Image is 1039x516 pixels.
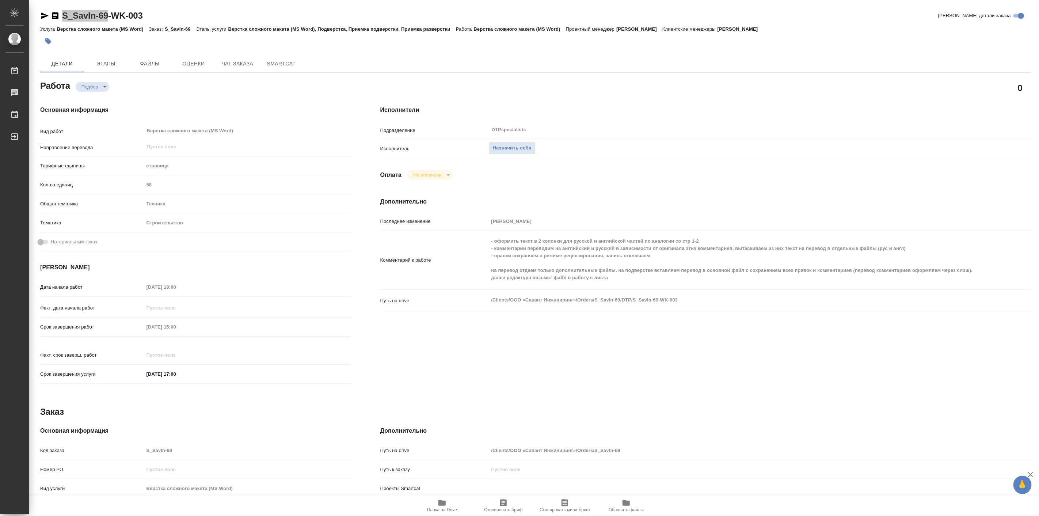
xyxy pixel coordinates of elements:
[144,322,208,332] input: Пустое поле
[616,26,662,32] p: [PERSON_NAME]
[88,59,123,68] span: Этапы
[165,26,196,32] p: S_SavIn-69
[380,218,489,225] p: Последнее изменение
[489,464,977,475] input: Пустое поле
[76,82,109,92] div: Подбор
[62,11,143,20] a: S_SavIn-69-WK-003
[380,466,489,473] p: Путь к заказу
[144,350,208,360] input: Пустое поле
[407,170,452,180] div: Подбор
[380,145,489,152] p: Исполнитель
[411,496,473,516] button: Папка на Drive
[411,172,444,178] button: Не оплачена
[40,371,144,378] p: Срок завершения услуги
[176,59,211,68] span: Оценки
[40,200,144,208] p: Общая тематика
[380,447,489,454] p: Путь на drive
[51,11,60,20] button: Скопировать ссылку
[489,235,977,284] textarea: - оформить текст в 2 колонки для русской и английской частей по аналогии со стр 1-2 - комментарии...
[196,26,228,32] p: Этапы услуги
[57,26,149,32] p: Верстка сложного макета (MS Word)
[40,11,49,20] button: Скопировать ссылку для ЯМессенджера
[489,142,536,155] button: Назначить себя
[144,160,351,172] div: страница
[40,352,144,359] p: Факт. срок заверш. работ
[144,445,351,456] input: Пустое поле
[40,263,351,272] h4: [PERSON_NAME]
[45,59,80,68] span: Детали
[534,496,595,516] button: Скопировать мини-бриф
[40,26,57,32] p: Услуга
[1018,81,1023,94] h2: 0
[40,304,144,312] p: Факт. дата начала работ
[144,282,208,292] input: Пустое поле
[51,238,97,246] span: Нотариальный заказ
[40,181,144,189] p: Кол-во единиц
[149,26,165,32] p: Заказ:
[595,496,657,516] button: Обновить файлы
[380,106,1031,114] h4: Исполнители
[380,485,489,492] p: Проекты Smartcat
[40,144,144,151] p: Направление перевода
[220,59,255,68] span: Чат заказа
[427,507,457,512] span: Папка на Drive
[609,507,644,512] span: Обновить файлы
[228,26,456,32] p: Верстка сложного макета (MS Word), Подверстка, Приемка подверстки, Приемка разверстки
[489,445,977,456] input: Пустое поле
[489,216,977,227] input: Пустое поле
[146,143,334,151] input: Пустое поле
[489,294,977,306] textarea: /Clients/ООО «Савант Инжиниринг»/Orders/S_SavIn-69/DTP/S_SavIn-69-WK-003
[40,406,64,418] h2: Заказ
[40,284,144,291] p: Дата начала работ
[380,257,489,264] p: Комментарий к работе
[473,496,534,516] button: Скопировать бриф
[380,171,402,179] h4: Оплата
[662,26,718,32] p: Клиентские менеджеры
[144,464,351,475] input: Пустое поле
[40,106,351,114] h4: Основная информация
[144,198,351,210] div: Техника
[40,466,144,473] p: Номер РО
[144,217,351,229] div: Строительство
[144,303,208,313] input: Пустое поле
[540,507,590,512] span: Скопировать мини-бриф
[79,84,100,90] button: Подбор
[40,128,144,135] p: Вид работ
[40,79,70,92] h2: Работа
[144,483,351,494] input: Пустое поле
[40,426,351,435] h4: Основная информация
[40,219,144,227] p: Тематика
[264,59,299,68] span: SmartCat
[144,369,208,379] input: ✎ Введи что-нибудь
[1013,476,1032,494] button: 🙏
[718,26,764,32] p: [PERSON_NAME]
[493,144,532,152] span: Назначить себя
[40,162,144,170] p: Тарифные единицы
[484,507,522,512] span: Скопировать бриф
[40,33,56,49] button: Добавить тэг
[566,26,616,32] p: Проектный менеджер
[380,297,489,304] p: Путь на drive
[132,59,167,68] span: Файлы
[40,323,144,331] p: Срок завершения работ
[144,179,351,190] input: Пустое поле
[938,12,1011,19] span: [PERSON_NAME] детали заказа
[474,26,566,32] p: Верстка сложного макета (MS Word)
[1016,477,1029,493] span: 🙏
[380,197,1031,206] h4: Дополнительно
[456,26,474,32] p: Работа
[40,447,144,454] p: Код заказа
[40,485,144,492] p: Вид услуги
[380,426,1031,435] h4: Дополнительно
[380,127,489,134] p: Подразделение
